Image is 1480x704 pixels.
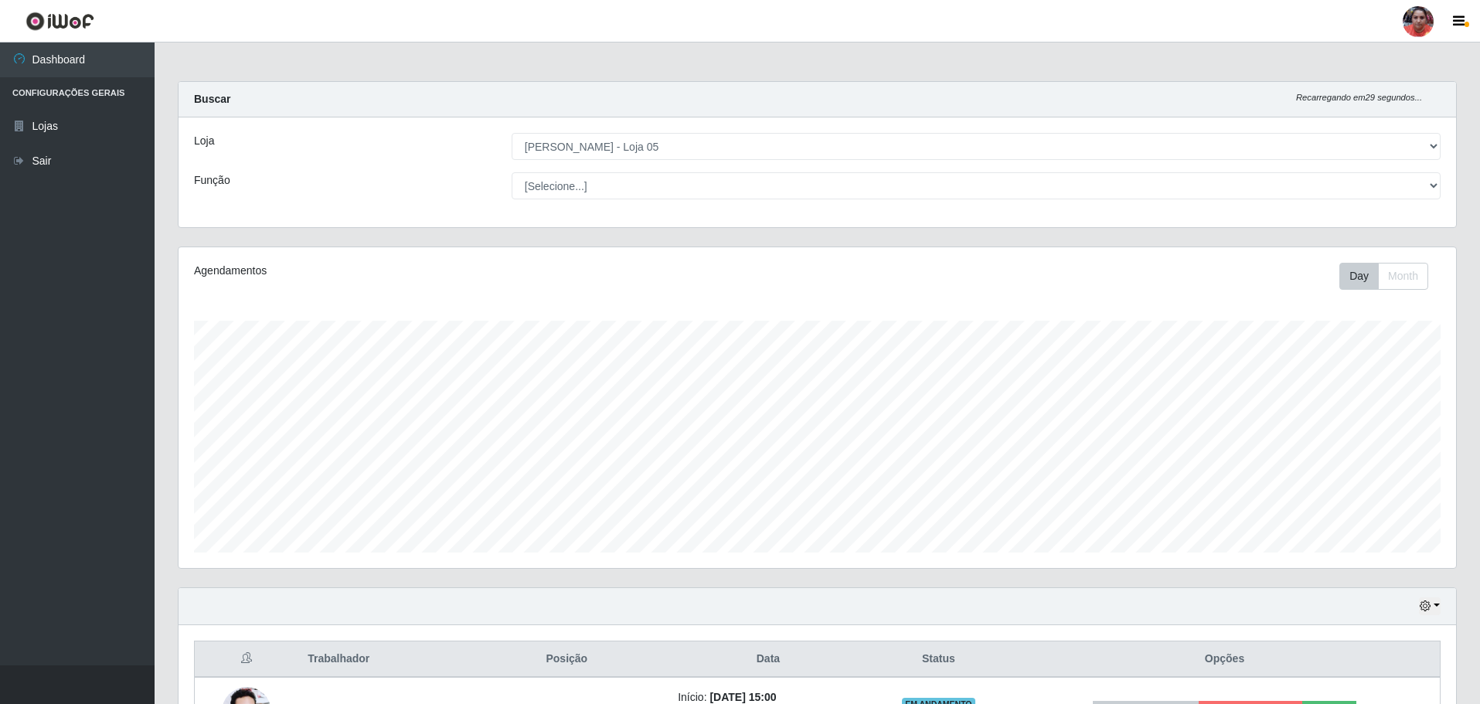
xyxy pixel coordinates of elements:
[298,641,464,678] th: Trabalhador
[1339,263,1441,290] div: Toolbar with button groups
[669,641,867,678] th: Data
[709,691,776,703] time: [DATE] 15:00
[194,172,230,189] label: Função
[1296,93,1422,102] i: Recarregando em 29 segundos...
[26,12,94,31] img: CoreUI Logo
[1378,263,1428,290] button: Month
[194,263,700,279] div: Agendamentos
[1339,263,1379,290] button: Day
[194,93,230,105] strong: Buscar
[464,641,669,678] th: Posição
[1339,263,1428,290] div: First group
[194,133,214,149] label: Loja
[1009,641,1440,678] th: Opções
[868,641,1009,678] th: Status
